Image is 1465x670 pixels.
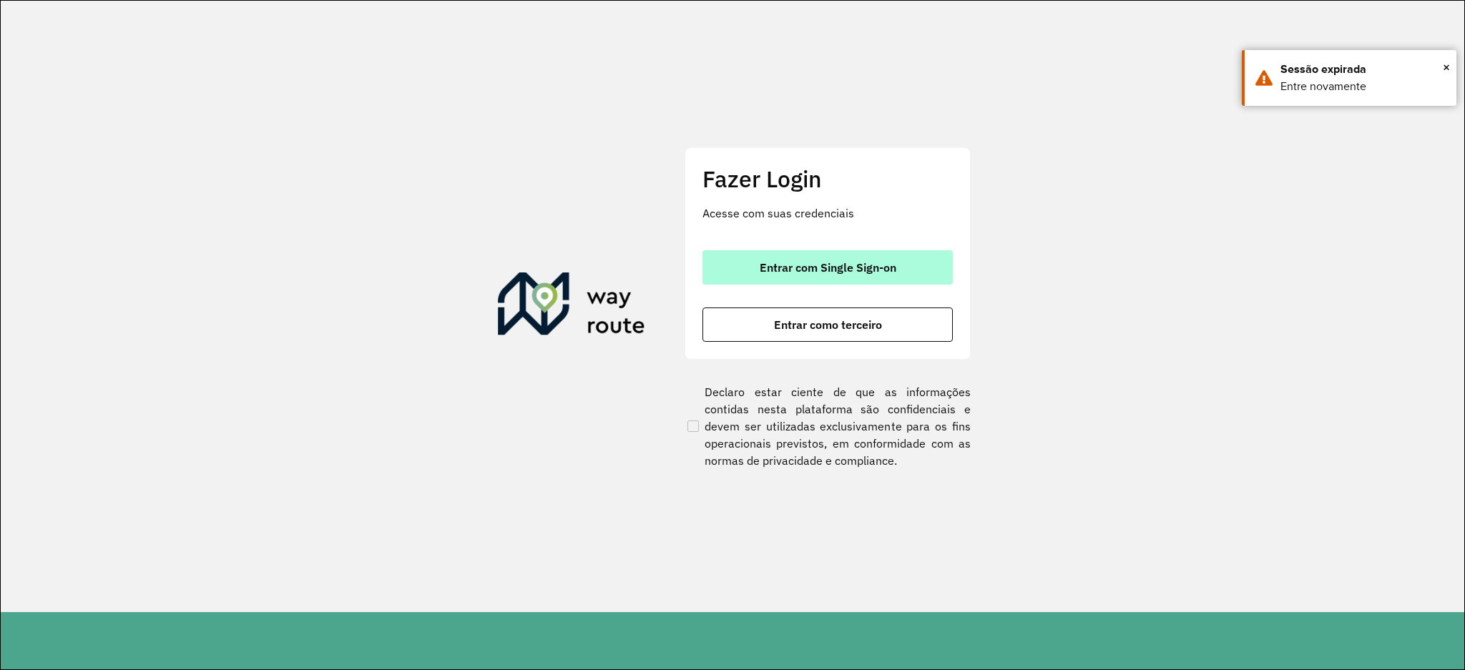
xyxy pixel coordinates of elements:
button: Close [1443,56,1450,78]
div: Entre novamente [1280,78,1446,95]
img: Roteirizador AmbevTech [498,272,645,341]
h2: Fazer Login [702,165,953,192]
label: Declaro estar ciente de que as informações contidas nesta plataforma são confidenciais e devem se... [685,383,971,469]
button: button [702,307,953,342]
div: Sessão expirada [1280,61,1446,78]
span: Entrar com Single Sign-on [760,262,896,273]
button: button [702,250,953,285]
span: × [1443,56,1450,78]
p: Acesse com suas credenciais [702,205,953,222]
span: Entrar como terceiro [774,319,882,330]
